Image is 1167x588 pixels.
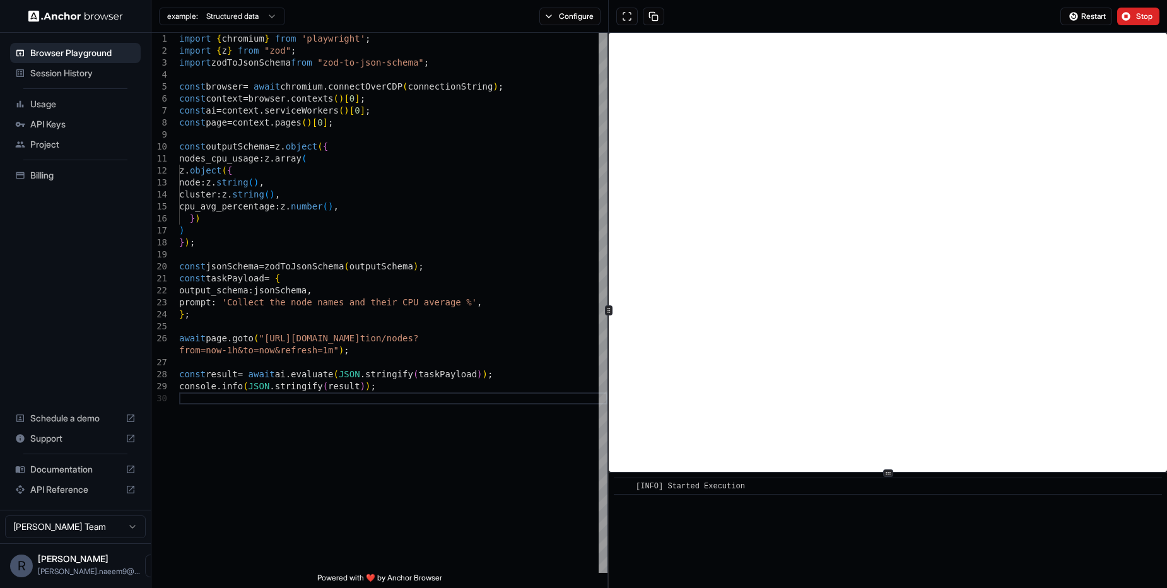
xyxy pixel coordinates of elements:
[483,369,488,379] span: )
[1136,11,1154,21] span: Stop
[264,189,269,199] span: (
[227,117,232,127] span: =
[216,105,221,115] span: =
[221,381,243,391] span: info
[317,573,442,588] span: Powered with ❤️ by Anchor Browser
[275,153,302,163] span: array
[493,81,498,91] span: )
[344,345,349,355] span: ;
[291,93,333,103] span: contexts
[179,45,211,56] span: import
[254,333,259,343] span: (
[227,45,232,56] span: }
[179,165,184,175] span: z
[151,165,167,177] div: 12
[269,141,274,151] span: =
[269,381,274,391] span: .
[275,201,280,211] span: :
[10,63,141,83] div: Session History
[334,369,339,379] span: (
[317,117,322,127] span: 0
[206,369,238,379] span: result
[151,129,167,141] div: 9
[221,165,226,175] span: (
[151,117,167,129] div: 8
[179,117,206,127] span: const
[211,177,216,187] span: .
[323,81,328,91] span: .
[151,332,167,344] div: 26
[323,381,328,391] span: (
[151,93,167,105] div: 6
[206,81,243,91] span: browser
[179,201,275,211] span: cpu_avg_percentage
[360,369,365,379] span: .
[151,273,167,285] div: 21
[413,261,418,271] span: )
[30,169,136,182] span: Billing
[30,432,120,445] span: Support
[286,201,291,211] span: .
[323,201,328,211] span: (
[365,33,370,44] span: ;
[10,94,141,114] div: Usage
[179,273,206,283] span: const
[259,177,264,187] span: ,
[344,261,349,271] span: (
[10,408,141,428] div: Schedule a demo
[151,57,167,69] div: 3
[339,93,344,103] span: )
[179,225,184,235] span: )
[145,555,168,577] button: Open menu
[179,177,201,187] span: node
[344,93,349,103] span: [
[206,105,216,115] span: ai
[334,93,339,103] span: (
[498,81,503,91] span: ;
[151,153,167,165] div: 11
[151,368,167,380] div: 28
[151,69,167,81] div: 4
[355,93,360,103] span: ]
[291,45,296,56] span: ;
[30,483,120,496] span: API Reference
[488,369,493,379] span: ;
[408,81,493,91] span: connectionString
[280,201,285,211] span: z
[360,93,365,103] span: ;
[179,57,211,68] span: import
[333,201,338,211] span: ,
[184,309,189,319] span: ;
[151,392,167,404] div: 30
[151,105,167,117] div: 7
[179,369,206,379] span: const
[206,141,269,151] span: outputSchema
[1081,11,1106,21] span: Restart
[269,153,274,163] span: .
[206,93,243,103] span: context
[10,479,141,500] div: API Reference
[10,428,141,449] div: Support
[275,33,296,44] span: from
[291,369,333,379] span: evaluate
[424,57,429,68] span: ;
[151,320,167,332] div: 25
[216,381,221,391] span: .
[360,333,419,343] span: tion/nodes?
[365,381,370,391] span: )
[211,297,216,307] span: :
[221,45,226,56] span: z
[211,57,291,68] span: zodToJsonSchema
[302,153,307,163] span: (
[221,297,477,307] span: 'Collect the node names and their CPU average %'
[643,8,664,25] button: Copy session ID
[206,261,259,271] span: jsonSchema
[151,177,167,189] div: 13
[179,141,206,151] span: const
[418,369,477,379] span: taskPayload
[365,369,413,379] span: stringify
[221,189,226,199] span: z
[10,555,33,577] div: R
[195,213,200,223] span: )
[179,237,184,247] span: }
